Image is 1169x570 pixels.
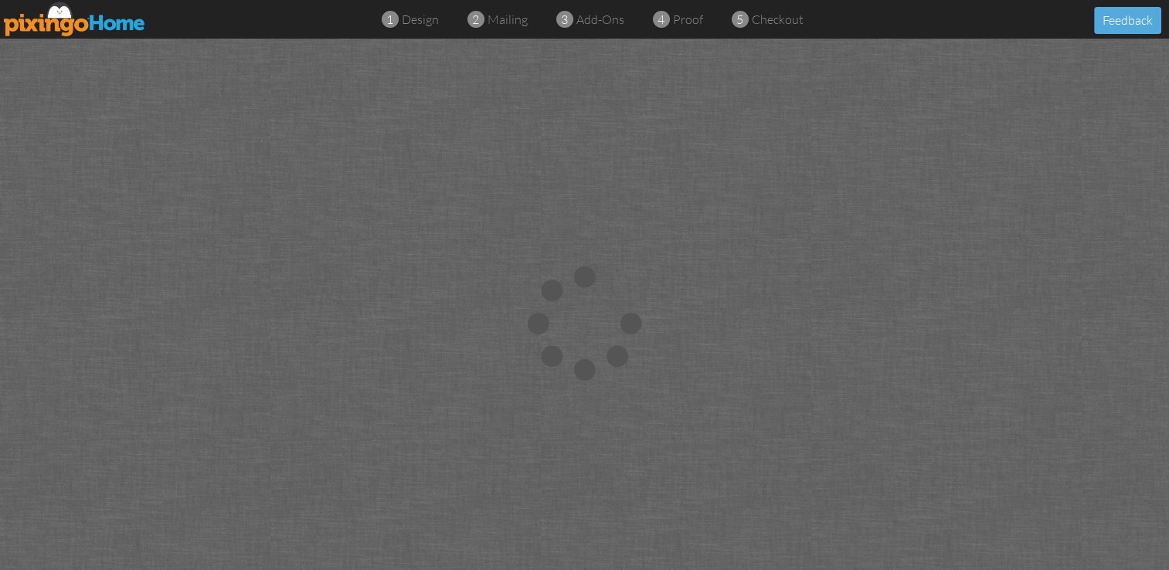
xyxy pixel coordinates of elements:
[673,12,703,27] span: proof
[736,11,743,29] span: 5
[488,12,528,27] span: mailing
[752,12,804,27] span: checkout
[576,12,624,27] span: add-ons
[1168,569,1169,570] iframe: Chat
[4,2,146,36] img: pixingo logo
[386,11,393,29] span: 1
[561,11,568,29] span: 3
[658,11,664,29] span: 4
[472,11,479,29] span: 2
[1094,7,1161,34] button: Feedback
[402,12,439,27] span: design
